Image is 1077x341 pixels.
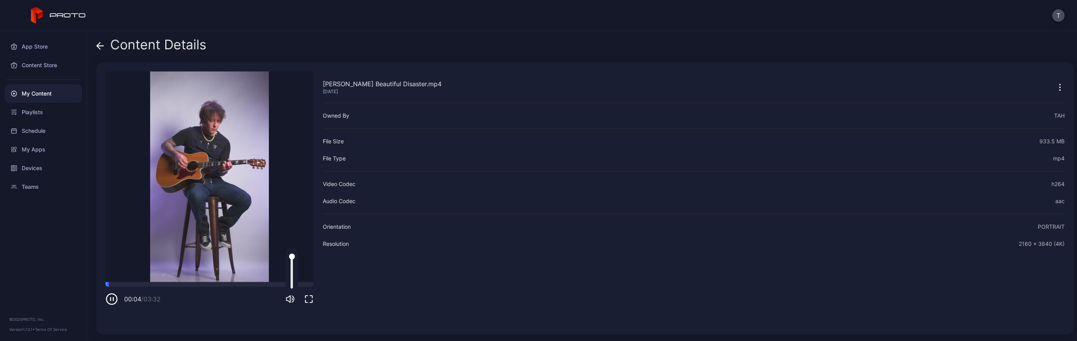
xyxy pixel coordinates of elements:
div: aac [1055,197,1065,206]
span: Version 1.13.1 • [9,327,35,332]
a: Playlists [5,103,82,122]
div: h264 [1051,179,1065,189]
div: 2160 x 3840 (4K) [1019,239,1065,249]
a: My Apps [5,140,82,159]
div: mp4 [1053,154,1065,163]
a: Schedule [5,122,82,140]
a: Content Store [5,56,82,75]
video: Sorry, your browser doesn‘t support embedded videos [106,71,313,282]
a: Terms Of Service [35,327,67,332]
a: Teams [5,177,82,196]
div: TAH [1054,111,1065,120]
div: 933.5 MB [1039,137,1065,146]
div: Owned By [323,111,349,120]
span: / 03:32 [141,295,161,303]
a: My Content [5,84,82,103]
div: File Type [323,154,346,163]
div: Content Details [96,37,206,56]
div: Orientation [323,222,351,231]
div: © 2025 PROTO, Inc. [9,316,77,322]
button: T [1052,9,1065,22]
div: File Size [323,137,344,146]
a: Devices [5,159,82,177]
div: 00:04 [124,294,161,304]
div: Resolution [323,239,349,249]
div: PORTRAIT [1038,222,1065,231]
div: Audio Codec [323,197,355,206]
div: Video Codec [323,179,355,189]
a: App Store [5,37,82,56]
div: [DATE] [323,89,442,95]
div: [PERSON_NAME] Beautiful Disaster.mp4 [323,79,442,89]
